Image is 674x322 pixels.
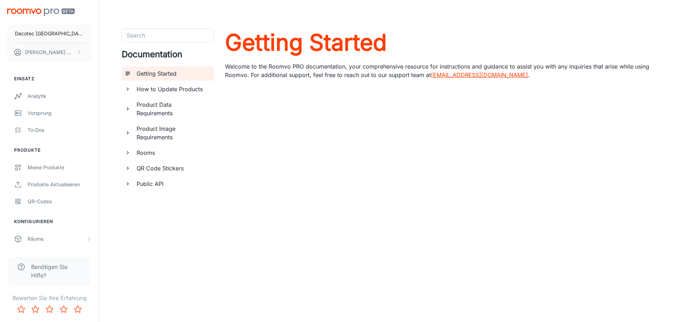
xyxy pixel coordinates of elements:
[122,66,214,191] ul: documentation page list
[28,92,92,100] div: Analytik
[137,85,208,93] h6: How to Update Products
[15,30,84,37] p: Decotec [GEOGRAPHIC_DATA]
[28,235,86,243] div: Räume
[225,82,651,322] iframe: vimeo-869182452
[225,28,651,57] a: Getting Started
[137,124,208,141] h6: Product Image Requirements
[31,263,82,280] span: Benötigen Sie Hilfe?
[57,302,71,316] button: Rate 4 star
[137,148,208,157] h6: Rooms
[25,48,75,56] p: [PERSON_NAME] Mattel
[137,100,208,117] h6: Product Data Requirements
[6,294,93,302] p: Bewerten Sie Ihre Erfahrung
[14,302,28,316] button: Rate 1 star
[7,8,75,16] img: Roomvo PRO Beta
[210,35,211,36] button: Open
[71,302,85,316] button: Rate 5 star
[137,69,208,78] h6: Getting Started
[28,109,92,117] div: Vorsprung
[28,126,92,134] div: To-dos
[137,180,208,188] h6: Public API
[28,164,92,171] div: Meine Produkte
[42,302,57,316] button: Rate 3 star
[431,71,528,78] a: [EMAIL_ADDRESS][DOMAIN_NAME]
[122,48,214,61] h4: Documentation
[28,198,92,205] div: QR-Codes
[7,43,92,62] button: [PERSON_NAME] Mattel
[137,164,208,172] h6: QR Code Stickers
[7,24,92,43] button: Decotec [GEOGRAPHIC_DATA]
[225,62,651,79] p: Welcome to the Roomvo PRO documentation, your comprehensive resource for instructions and guidanc...
[28,181,92,188] div: Produkte aktualisieren
[28,302,42,316] button: Rate 2 star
